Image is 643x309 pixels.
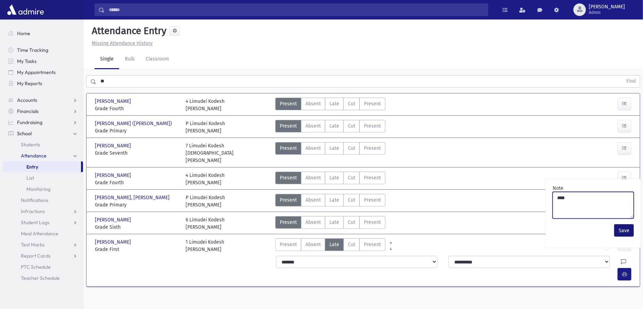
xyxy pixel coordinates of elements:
span: Fundraising [17,119,42,125]
span: Grade Sixth [95,223,179,231]
div: AttTypes [275,216,385,231]
a: Students [3,139,83,150]
div: 6 Limudei Kodesh [PERSON_NAME] [186,216,225,231]
span: Admin [589,10,625,15]
span: Present [364,174,381,181]
span: Absent [306,100,321,107]
label: Note [553,185,563,192]
img: AdmirePro [6,3,46,17]
span: Late [329,100,339,107]
span: Absent [306,145,321,152]
span: Late [329,174,339,181]
a: My Tasks [3,56,83,67]
span: Cut [348,196,355,204]
a: Infractions [3,206,83,217]
span: Cut [348,145,355,152]
u: Missing Attendance History [92,40,153,46]
a: Missing Attendance History [89,40,153,46]
span: [PERSON_NAME] ([PERSON_NAME]) [95,120,173,127]
span: [PERSON_NAME] [95,238,132,246]
span: Financials [17,108,39,114]
span: Present [364,145,381,152]
span: Late [329,145,339,152]
span: Present [364,241,381,248]
button: Find [622,75,640,87]
span: List [26,175,34,181]
div: P Limudei Kodesh [PERSON_NAME] [186,194,225,209]
div: AttTypes [275,172,385,186]
a: Financials [3,106,83,117]
span: Monitoring [26,186,50,192]
a: Test Marks [3,239,83,250]
div: AttTypes [275,120,385,135]
div: AttTypes [275,98,385,112]
span: Notifications [21,197,48,203]
span: Present [280,100,297,107]
span: My Tasks [17,58,36,64]
a: Classroom [140,50,174,69]
span: Present [280,196,297,204]
span: Home [17,30,30,36]
button: Save [614,224,634,237]
span: Grade Seventh [95,149,179,157]
span: [PERSON_NAME], [PERSON_NAME] [95,194,171,201]
span: School [17,130,32,137]
span: Absent [306,241,321,248]
a: List [3,172,83,184]
span: Late [329,122,339,130]
div: 1 Limudei Kodesh [PERSON_NAME] [186,238,225,253]
div: AttTypes [275,142,385,164]
span: Students [21,141,40,148]
a: My Appointments [3,67,83,78]
div: 4 Limudei Kodesh [PERSON_NAME] [186,98,225,112]
span: Absent [306,219,321,226]
span: Cut [348,100,355,107]
span: Cut [348,122,355,130]
a: Accounts [3,95,83,106]
span: Present [280,122,297,130]
span: Present [280,219,297,226]
span: My Reports [17,80,42,87]
span: Infractions [21,208,45,214]
span: Absent [306,174,321,181]
span: Present [280,145,297,152]
span: Cut [348,174,355,181]
span: Report Cards [21,253,50,259]
span: Present [364,122,381,130]
span: Present [364,196,381,204]
a: Report Cards [3,250,83,261]
span: [PERSON_NAME] [95,98,132,105]
span: Cut [348,241,355,248]
a: Student Logs [3,217,83,228]
div: 4 Limudei Kodesh [PERSON_NAME] [186,172,225,186]
span: Entry [26,164,38,170]
a: Notifications [3,195,83,206]
span: Grade Primary [95,127,179,135]
span: Late [329,196,339,204]
span: Test Marks [21,242,44,248]
span: [PERSON_NAME] [95,172,132,179]
a: Entry [3,161,81,172]
a: Time Tracking [3,44,83,56]
input: Search [105,3,488,16]
span: Present [280,174,297,181]
div: 7 Limudei Kodesh [DEMOGRAPHIC_DATA][PERSON_NAME] [186,142,269,164]
span: Present [364,100,381,107]
span: [PERSON_NAME] [95,142,132,149]
span: Teacher Schedule [21,275,60,281]
a: School [3,128,83,139]
div: AttTypes [275,238,385,253]
a: Monitoring [3,184,83,195]
a: Home [3,28,83,39]
span: Present [280,241,297,248]
span: Grade Fourth [95,179,179,186]
span: Absent [306,196,321,204]
span: Grade Primary [95,201,179,209]
a: Meal Attendance [3,228,83,239]
span: Late [329,219,339,226]
a: PTC Schedule [3,261,83,273]
a: Attendance [3,150,83,161]
span: Student Logs [21,219,49,226]
span: Absent [306,122,321,130]
span: Grade First [95,246,179,253]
